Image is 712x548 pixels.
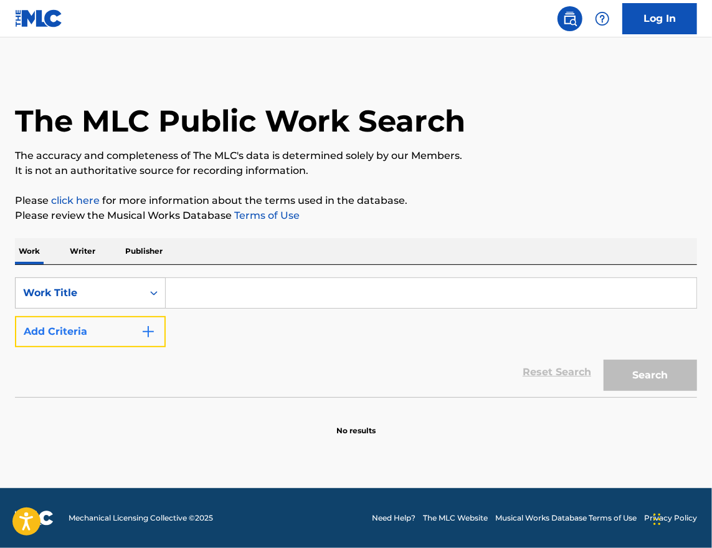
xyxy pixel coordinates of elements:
span: Mechanical Licensing Collective © 2025 [69,512,213,524]
img: MLC Logo [15,9,63,27]
img: search [562,11,577,26]
p: Please review the Musical Works Database [15,208,697,223]
button: Add Criteria [15,316,166,347]
p: It is not an authoritative source for recording information. [15,163,697,178]
a: Privacy Policy [644,512,697,524]
h1: The MLC Public Work Search [15,102,465,140]
img: help [595,11,610,26]
a: Need Help? [372,512,415,524]
form: Search Form [15,277,697,397]
div: Help [590,6,615,31]
a: Log In [622,3,697,34]
a: The MLC Website [423,512,488,524]
img: 9d2ae6d4665cec9f34b9.svg [141,324,156,339]
a: click here [51,195,100,206]
p: Please for more information about the terms used in the database. [15,193,697,208]
p: Work [15,238,44,264]
div: Drag [653,501,661,538]
a: Public Search [558,6,582,31]
iframe: Chat Widget [650,488,712,548]
a: Terms of Use [232,209,300,221]
div: Work Title [23,286,135,300]
p: Writer [66,238,99,264]
p: The accuracy and completeness of The MLC's data is determined solely by our Members. [15,148,697,163]
a: Musical Works Database Terms of Use [495,512,637,524]
p: Publisher [121,238,166,264]
img: logo [15,511,54,526]
p: No results [336,410,376,436]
